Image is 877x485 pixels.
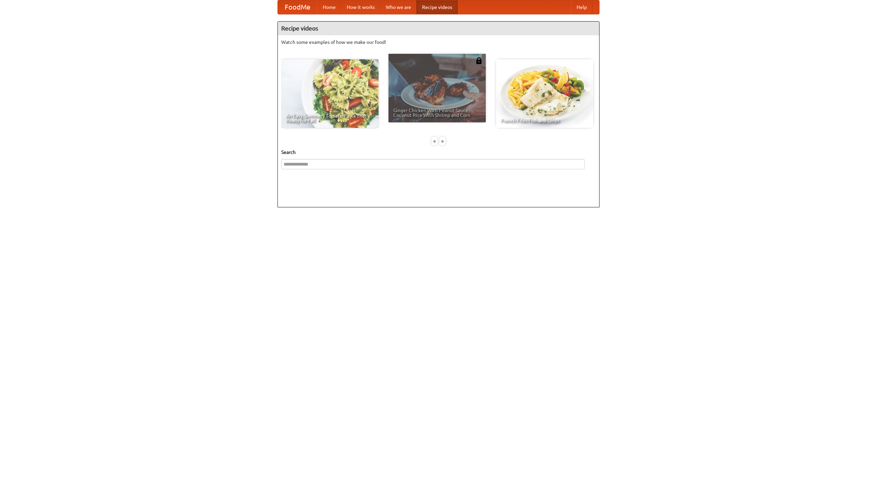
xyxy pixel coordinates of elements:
[317,0,341,14] a: Home
[286,113,374,123] span: An Easy, Summery Tomato Pasta That's Ready for Fall
[281,59,379,128] a: An Easy, Summery Tomato Pasta That's Ready for Fall
[278,0,317,14] a: FoodMe
[431,137,437,145] div: «
[281,149,596,156] h5: Search
[278,22,599,35] h4: Recipe videos
[417,0,458,14] a: Recipe videos
[281,39,596,46] p: Watch some examples of how we make our food!
[571,0,592,14] a: Help
[380,0,417,14] a: Who we are
[475,57,482,64] img: 483408.png
[341,0,380,14] a: How it works
[496,59,593,128] a: French Fries Fish and Chips
[440,137,446,145] div: »
[501,118,589,123] span: French Fries Fish and Chips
